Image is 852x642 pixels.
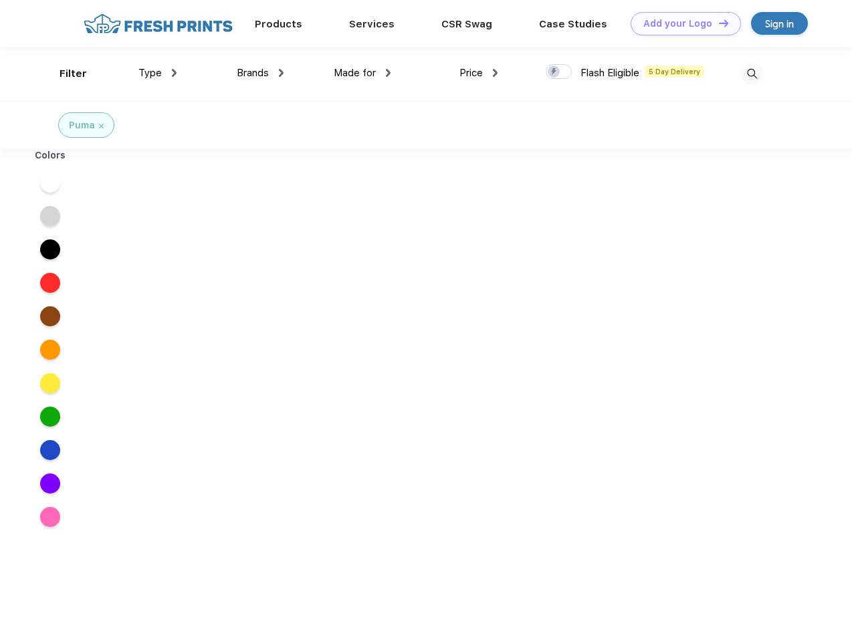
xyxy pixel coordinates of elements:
[719,19,728,27] img: DT
[99,124,104,128] img: filter_cancel.svg
[751,12,808,35] a: Sign in
[237,67,269,79] span: Brands
[386,69,391,77] img: dropdown.png
[765,16,794,31] div: Sign in
[643,18,712,29] div: Add your Logo
[580,67,639,79] span: Flash Eligible
[459,67,483,79] span: Price
[25,148,76,163] div: Colors
[645,66,704,78] span: 5 Day Delivery
[138,67,162,79] span: Type
[172,69,177,77] img: dropdown.png
[255,18,302,30] a: Products
[441,18,492,30] a: CSR Swag
[741,63,763,85] img: desktop_search.svg
[69,118,95,132] div: Puma
[493,69,498,77] img: dropdown.png
[80,12,237,35] img: fo%20logo%202.webp
[334,67,376,79] span: Made for
[60,66,87,82] div: Filter
[349,18,395,30] a: Services
[279,69,284,77] img: dropdown.png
